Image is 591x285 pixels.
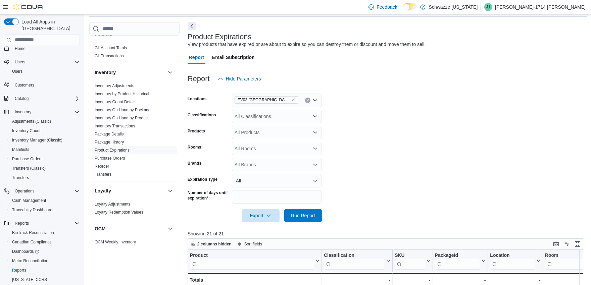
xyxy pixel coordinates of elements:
span: Transfers [9,174,80,182]
span: Cash Management [9,196,80,205]
span: Transfers [12,175,29,180]
div: SKU [395,252,425,259]
div: - [435,276,486,284]
button: Display options [563,240,571,248]
h3: Loyalty [95,187,111,194]
label: Classifications [188,112,216,118]
label: Brands [188,161,201,166]
div: Room [545,252,588,259]
a: Inventory Manager (Classic) [9,136,65,144]
span: Adjustments (Classic) [9,117,80,125]
a: Inventory Transactions [95,124,135,128]
span: GL Account Totals [95,45,127,51]
a: Transfers [9,174,32,182]
button: Open list of options [312,98,318,103]
button: Inventory [95,69,165,76]
span: 2 columns hidden [197,241,232,247]
button: PackageId [435,252,486,269]
button: Catalog [12,95,31,103]
a: Purchase Orders [9,155,45,163]
button: Users [1,57,83,67]
label: Number of days until expiration [188,190,229,201]
button: Next [188,22,196,30]
span: OCM Weekly Inventory [95,239,136,245]
div: View products that have expired or are about to expire so you can destroy them or discount and mo... [188,41,426,48]
a: GL Account Totals [95,46,127,50]
h3: Product Expirations [188,33,252,41]
input: Dark Mode [403,3,417,10]
img: Cova [13,4,44,10]
a: Metrc Reconciliation [9,257,51,265]
button: Manifests [7,145,83,154]
button: Purchase Orders [7,154,83,164]
button: Product [190,252,319,269]
button: Customers [1,80,83,90]
span: Dashboards [12,249,39,254]
a: Transfers (Classic) [9,164,48,172]
a: Reports [9,266,29,274]
span: Loyalty Redemption Values [95,210,143,215]
a: Reorder [95,164,109,169]
span: Cash Management [12,198,46,203]
label: Expiration Type [188,177,217,182]
button: OCM [95,225,165,232]
a: Product Expirations [95,148,130,153]
div: Finance [89,44,180,63]
a: Inventory On Hand by Product [95,116,149,120]
button: Location [490,252,540,269]
button: Operations [12,187,37,195]
a: Inventory Count [9,127,43,135]
span: Inventory On Hand by Product [95,115,149,121]
button: Inventory [12,108,34,116]
span: [US_STATE] CCRS [12,277,47,282]
button: SKU [395,252,431,269]
a: Cash Management [9,196,49,205]
button: Traceabilty Dashboard [7,205,83,215]
button: Open list of options [312,162,318,167]
button: Clear input [305,98,310,103]
span: Reports [15,221,29,226]
span: Customers [15,82,34,88]
button: 2 columns hidden [188,240,234,248]
a: Inventory Count Details [95,100,137,104]
span: Manifests [12,147,29,152]
button: Inventory Manager (Classic) [7,135,83,145]
span: Washington CCRS [9,276,80,284]
span: Traceabilty Dashboard [9,206,80,214]
button: Canadian Compliance [7,237,83,247]
div: Classification [324,252,385,259]
a: Inventory by Product Historical [95,92,149,96]
span: Inventory [12,108,80,116]
span: Reports [12,219,80,227]
h3: OCM [95,225,106,232]
button: Operations [1,186,83,196]
a: Inventory Adjustments [95,83,134,88]
a: Package Details [95,132,124,136]
div: SKU URL [395,252,425,269]
span: Transfers [95,172,111,177]
a: Feedback [366,0,400,14]
span: EV03 West Central [235,96,298,104]
a: Home [12,45,28,53]
label: Rooms [188,145,201,150]
div: Room [545,252,588,269]
span: Metrc Reconciliation [9,257,80,265]
span: Canadian Compliance [9,238,80,246]
span: Inventory Count [12,128,41,133]
button: Sort fields [235,240,265,248]
div: PackageId [435,252,481,259]
span: J1 [486,3,491,11]
button: Adjustments (Classic) [7,117,83,126]
span: GL Transactions [95,53,124,59]
label: Locations [188,96,207,102]
button: BioTrack Reconciliation [7,228,83,237]
span: Inventory Manager (Classic) [12,137,62,143]
span: Hide Parameters [226,75,261,82]
div: Package URL [435,252,481,269]
button: Open list of options [312,146,318,151]
span: Sort fields [244,241,262,247]
a: Adjustments (Classic) [9,117,54,125]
